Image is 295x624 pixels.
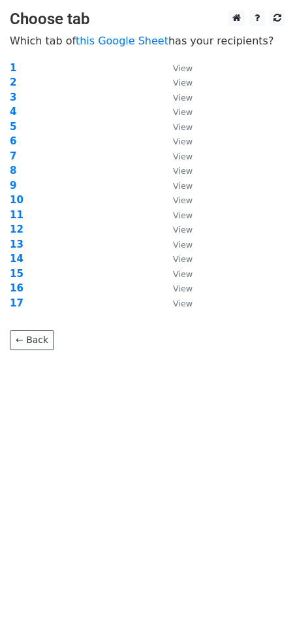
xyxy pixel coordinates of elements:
[10,34,285,48] p: Which tab of has your recipients?
[160,223,193,235] a: View
[10,121,16,133] a: 5
[10,238,23,250] a: 13
[160,253,193,265] a: View
[76,35,168,47] a: this Google Sheet
[10,223,23,235] a: 12
[173,122,193,132] small: View
[173,284,193,293] small: View
[160,180,193,191] a: View
[173,152,193,161] small: View
[173,78,193,88] small: View
[10,330,54,350] a: ← Back
[173,195,193,205] small: View
[173,63,193,73] small: View
[160,297,193,309] a: View
[10,91,16,103] a: 3
[173,240,193,250] small: View
[160,165,193,176] a: View
[160,91,193,103] a: View
[173,269,193,279] small: View
[10,268,23,280] a: 15
[10,62,16,74] a: 1
[10,180,16,191] a: 9
[173,210,193,220] small: View
[173,181,193,191] small: View
[10,209,23,221] a: 11
[10,150,16,162] a: 7
[160,268,193,280] a: View
[10,297,23,309] a: 17
[173,107,193,117] small: View
[160,121,193,133] a: View
[10,135,16,147] a: 6
[10,282,23,294] a: 16
[173,166,193,176] small: View
[10,194,23,206] a: 10
[160,282,193,294] a: View
[10,253,23,265] a: 14
[173,93,193,103] small: View
[173,299,193,308] small: View
[160,62,193,74] a: View
[10,165,16,176] a: 8
[160,76,193,88] a: View
[173,137,193,146] small: View
[160,135,193,147] a: View
[10,10,285,29] h3: Choose tab
[160,238,193,250] a: View
[173,225,193,235] small: View
[10,106,16,118] a: 4
[160,209,193,221] a: View
[173,254,193,264] small: View
[160,106,193,118] a: View
[160,150,193,162] a: View
[10,76,16,88] a: 2
[160,194,193,206] a: View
